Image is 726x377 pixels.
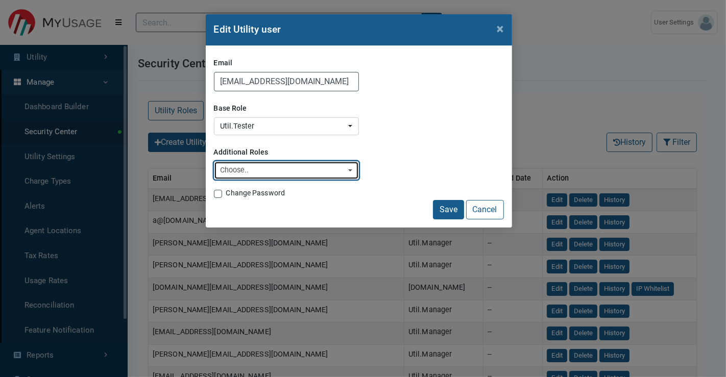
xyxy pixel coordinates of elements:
[433,200,464,219] button: Save
[214,99,247,117] label: Base Role
[221,121,346,132] div: Util.Tester
[214,117,359,136] button: Util.Tester
[214,22,281,37] h2: Edit Utility user
[214,143,269,161] label: Additional Roles
[221,165,346,176] div: Choose..
[214,54,233,72] label: Email
[497,21,504,36] span: ×
[466,200,504,219] button: Cancel
[214,161,359,180] button: Choose..
[226,188,285,198] label: Change Password
[214,72,359,91] input: Enter email here
[489,14,512,43] button: Close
